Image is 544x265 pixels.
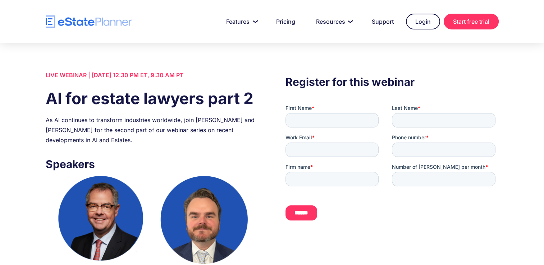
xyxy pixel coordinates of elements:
a: Start free trial [444,14,499,29]
a: Resources [307,14,360,29]
h3: Register for this webinar [285,74,498,90]
a: Support [363,14,402,29]
h1: AI for estate lawyers part 2 [46,87,259,110]
a: Login [406,14,440,29]
a: home [46,15,132,28]
iframe: Form 0 [285,104,498,227]
a: Pricing [268,14,304,29]
div: As AI continues to transform industries worldwide, join [PERSON_NAME] and [PERSON_NAME] for the s... [46,115,259,145]
a: Features [218,14,264,29]
h3: Speakers [46,156,259,172]
div: LIVE WEBINAR | [DATE] 12:30 PM ET, 9:30 AM PT [46,70,259,80]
